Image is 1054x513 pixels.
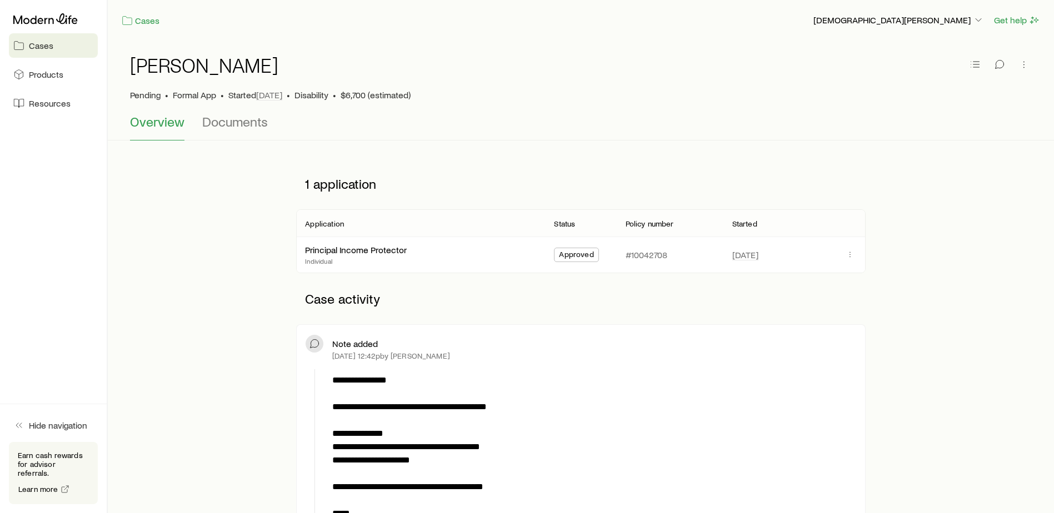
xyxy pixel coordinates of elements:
span: Overview [130,114,184,129]
p: #10042708 [626,249,667,260]
h1: [PERSON_NAME] [130,54,278,76]
span: Approved [559,250,593,261]
p: Pending [130,89,161,100]
span: [DATE] [732,249,758,260]
span: • [221,89,224,100]
p: Started [228,89,282,100]
span: Learn more [18,485,58,493]
p: [DEMOGRAPHIC_DATA][PERSON_NAME] [813,14,984,26]
button: Hide navigation [9,413,98,437]
p: Status [554,219,575,228]
span: Cases [29,40,53,51]
span: $6,700 (estimated) [341,89,411,100]
div: Case details tabs [130,114,1032,140]
span: Formal App [173,89,216,100]
a: Products [9,62,98,87]
span: Hide navigation [29,420,87,431]
span: • [333,89,336,100]
p: 1 application [296,167,865,200]
p: [DATE] 12:42p by [PERSON_NAME] [332,351,450,360]
span: Documents [202,114,268,129]
span: Resources [29,98,71,109]
a: Cases [121,14,160,27]
a: Resources [9,91,98,115]
span: • [287,89,290,100]
p: Note added [332,338,378,349]
p: Application [305,219,344,228]
div: Earn cash rewards for advisor referrals.Learn more [9,442,98,504]
span: [DATE] [256,89,282,100]
span: Disability [294,89,328,100]
a: Principal Income Protector [305,244,407,255]
div: Principal Income Protector [305,244,407,256]
p: Case activity [296,282,865,315]
a: Cases [9,33,98,58]
p: Policy number [626,219,674,228]
button: Get help [993,14,1041,27]
button: [DEMOGRAPHIC_DATA][PERSON_NAME] [813,14,985,27]
span: Products [29,69,63,80]
p: Started [732,219,757,228]
p: Earn cash rewards for advisor referrals. [18,451,89,477]
span: • [165,89,168,100]
p: Individual [305,256,407,265]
